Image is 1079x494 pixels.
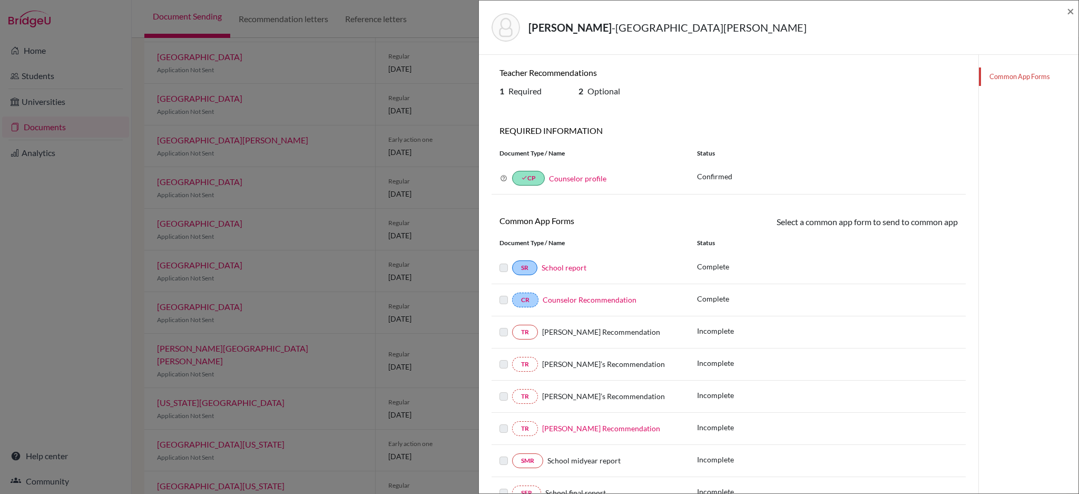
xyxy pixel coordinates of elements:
[521,175,527,181] i: done
[979,67,1078,86] a: Common App Forms
[512,453,543,468] a: SMR
[697,357,734,369] p: Incomplete
[512,357,538,372] a: TR
[1067,3,1074,18] span: ×
[512,389,538,404] a: TR
[689,238,966,248] div: Status
[697,422,734,433] p: Incomplete
[512,171,545,186] a: doneCP
[578,86,583,96] b: 2
[542,424,660,433] a: [PERSON_NAME] Recommendation
[508,86,542,96] span: Required
[547,456,621,465] span: School midyear report
[528,21,612,34] strong: [PERSON_NAME]
[542,263,586,272] a: School report
[697,171,958,182] p: Confirmed
[492,149,689,158] div: Document Type / Name
[543,295,636,304] a: Counselor Recommendation
[499,216,721,226] h6: Common App Forms
[697,390,734,401] p: Incomplete
[512,293,538,307] a: CR
[499,67,721,78] h6: Teacher Recommendations
[697,261,729,272] p: Complete
[542,327,660,336] span: [PERSON_NAME] Recommendation
[512,421,538,436] a: TR
[499,86,504,96] b: 1
[697,325,734,336] p: Incomplete
[729,216,966,230] div: Select a common app form to send to common app
[492,238,689,248] div: Document Type / Name
[689,149,966,158] div: Status
[697,293,729,304] p: Complete
[1067,5,1074,17] button: Close
[512,325,538,340] a: TR
[542,360,665,369] span: [PERSON_NAME]’s Recommendation
[542,392,665,401] span: [PERSON_NAME]’s Recommendation
[612,21,807,34] span: - [GEOGRAPHIC_DATA][PERSON_NAME]
[512,260,537,275] a: SR
[549,174,606,183] a: Counselor profile
[492,125,966,135] h6: REQUIRED INFORMATION
[697,454,734,465] p: Incomplete
[587,86,620,96] span: Optional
